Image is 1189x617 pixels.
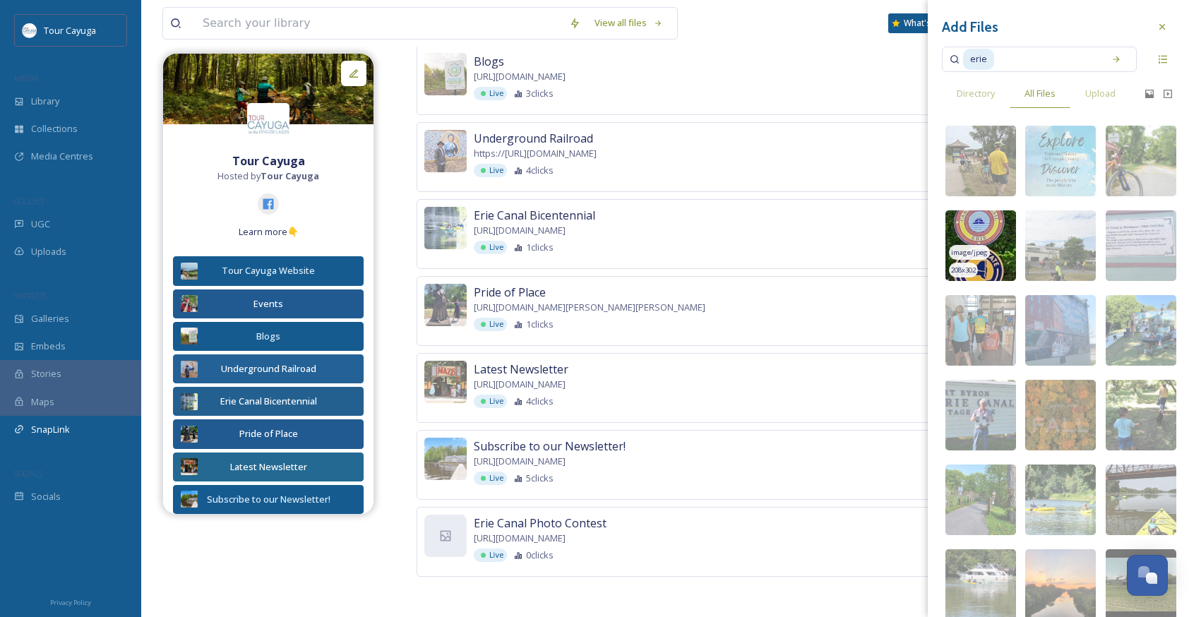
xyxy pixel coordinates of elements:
[181,458,198,475] img: faa31967-6370-4936-9b6c-70cf00b33f01.jpg
[173,289,364,318] button: Events
[181,295,198,312] img: 2fc8f295-4833-4b8f-bf13-9113ff3390b8.jpg
[526,241,554,254] span: 1 clicks
[963,49,994,69] span: erie
[474,130,593,147] span: Underground Railroad
[474,224,566,237] span: [URL][DOMAIN_NAME]
[173,485,364,514] button: Subscribe to our Newsletter!
[1025,295,1096,366] img: 9d0ef140-c3fb-40ba-ac7e-c9cea5c580df.jpg
[196,8,562,39] input: Search your library
[31,217,50,231] span: UGC
[945,465,1016,535] img: 5f58e0a5-804f-4734-b4ea-cd70af23a7af.jpg
[205,297,332,311] div: Events
[261,169,319,182] strong: Tour Cayuga
[181,491,198,508] img: 9e4c807c-bf24-47f4-bf34-f9a65645deea.jpg
[474,549,507,562] div: Live
[1025,210,1096,281] img: 8b38b242-62ba-42f1-bb58-1355105a7558.jpg
[474,241,507,254] div: Live
[526,318,554,331] span: 1 clicks
[205,330,332,343] div: Blogs
[424,284,467,326] img: 9e949a54-5c2c-40a3-a755-359529188bce.jpg
[14,468,42,479] span: SOCIALS
[173,419,364,448] button: Pride of Place
[217,169,319,183] span: Hosted by
[181,426,198,443] img: 9e949a54-5c2c-40a3-a755-359529188bce.jpg
[945,210,1016,281] img: 90b02b6c-c243-4029-80ca-50882e835641.jpg
[526,164,554,177] span: 4 clicks
[23,23,37,37] img: download.jpeg
[945,126,1016,196] img: 3af42a34-a3fd-49df-a598-76b0982873ff.jpg
[474,207,595,224] span: Erie Canal Bicentennial
[50,598,91,607] span: Privacy Policy
[1025,126,1096,196] img: 66d941f4-9563-4202-be5b-cb6b3dd926c1.jpg
[173,453,364,481] button: Latest Newsletter
[1106,295,1176,366] img: 5c6181a8-693f-49c2-96cc-9aa1bd44d0ac.jpg
[942,17,998,37] h3: Add Files
[31,340,66,353] span: Embeds
[1106,465,1176,535] img: 28bb185c-2980-4034-a7e4-daf1f0cbe420.jpg
[474,147,597,160] span: https://[URL][DOMAIN_NAME]
[474,438,626,455] span: Subscribe to our Newsletter!
[31,395,54,409] span: Maps
[951,265,976,275] span: 208 x 302
[526,472,554,485] span: 5 clicks
[1025,465,1096,535] img: 07610fdb-4a8b-4ac3-8a94-d9e15323977b.jpg
[173,387,364,416] button: Erie Canal Bicentennial
[31,150,93,163] span: Media Centres
[173,322,364,351] button: Blogs
[474,318,507,331] div: Live
[474,53,504,70] span: Blogs
[205,395,332,408] div: Erie Canal Bicentennial
[173,354,364,383] button: Underground Railroad
[14,196,44,206] span: COLLECT
[247,103,289,145] img: download.jpeg
[181,263,198,280] img: d13152c4-165d-49b2-beb9-16e0a7ef30c2.jpg
[1085,87,1116,100] span: Upload
[587,9,670,37] a: View all files
[1025,380,1096,450] img: c77c9a91-233f-4878-b835-c8cf968dcfee.jpg
[31,95,59,108] span: Library
[1106,380,1176,450] img: f26c78b1-5da6-457e-ae7c-f5c94d0c92f6.jpg
[888,13,959,33] a: What's New
[526,395,554,408] span: 4 clicks
[44,24,96,37] span: Tour Cayuga
[205,362,332,376] div: Underground Railroad
[474,301,705,314] span: [URL][DOMAIN_NAME][PERSON_NAME][PERSON_NAME]
[474,472,507,485] div: Live
[14,73,39,83] span: MEDIA
[945,380,1016,450] img: 6e3bc91e-23b8-4709-ad9a-e514ed85695a.jpg
[474,378,566,391] span: [URL][DOMAIN_NAME]
[163,54,374,124] img: b5d037cd-04cd-4fac-9b64-9a22eac2a8e5.jpg
[205,427,332,441] div: Pride of Place
[1127,555,1168,596] button: Open Chat
[957,87,995,100] span: Directory
[181,393,198,410] img: 76f9020a-be25-4fe3-8c8a-75e768b8d523.jpg
[474,515,607,532] span: Erie Canal Photo Contest
[31,312,69,325] span: Galleries
[474,455,566,468] span: [URL][DOMAIN_NAME]
[474,87,507,100] div: Live
[14,290,47,301] span: WIDGETS
[31,490,61,503] span: Socials
[474,395,507,408] div: Live
[424,438,467,480] img: 9e4c807c-bf24-47f4-bf34-f9a65645deea.jpg
[173,256,364,285] button: Tour Cayuga Website
[205,460,332,474] div: Latest Newsletter
[181,361,198,378] img: d989fd66-fd5c-4d2c-8c02-4c38b74c5598.jpg
[205,493,332,506] div: Subscribe to our Newsletter!
[50,593,91,610] a: Privacy Policy
[181,328,198,345] img: 71e0f8f2-1c90-4030-b889-528a98c53596.jpg
[239,225,299,239] span: Learn more👇
[31,245,66,258] span: Uploads
[424,53,467,95] img: 71e0f8f2-1c90-4030-b889-528a98c53596.jpg
[526,549,554,562] span: 0 clicks
[474,361,568,378] span: Latest Newsletter
[526,87,554,100] span: 3 clicks
[1106,210,1176,281] img: 28d96a42-6009-484c-9350-a2a4086993a3.jpg
[424,130,467,172] img: d989fd66-fd5c-4d2c-8c02-4c38b74c5598.jpg
[474,532,566,545] span: [URL][DOMAIN_NAME]
[424,361,467,403] img: faa31967-6370-4936-9b6c-70cf00b33f01.jpg
[31,423,70,436] span: SnapLink
[1106,126,1176,196] img: b85ac73b-dbae-45dc-aff5-94895840299a.jpg
[951,248,988,258] span: image/jpeg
